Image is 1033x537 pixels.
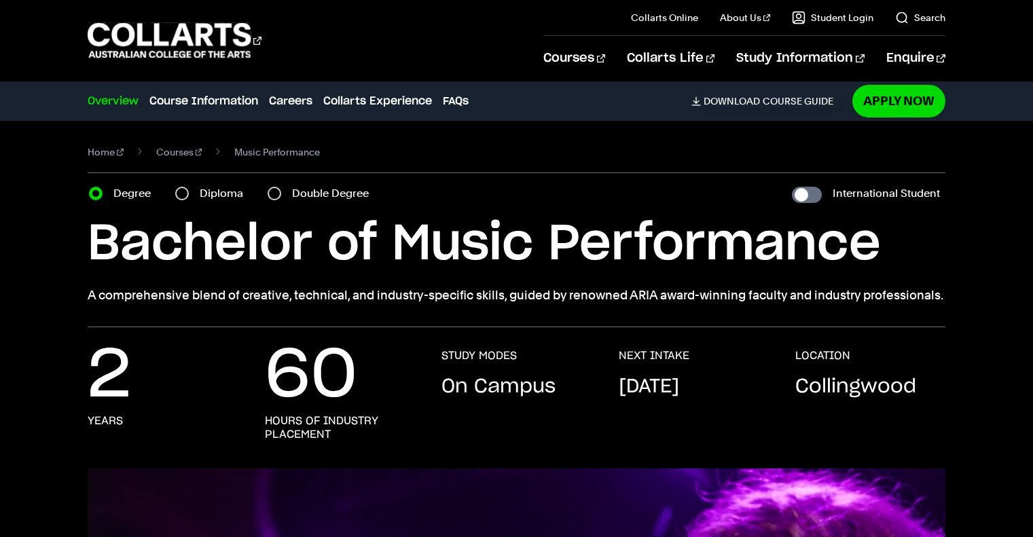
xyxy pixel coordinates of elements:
[265,414,414,441] h3: hours of industry placement
[234,143,320,162] span: Music Performance
[88,349,131,403] p: 2
[704,95,760,107] span: Download
[88,21,261,60] div: Go to homepage
[795,349,850,363] h3: LOCATION
[113,184,159,203] label: Degree
[88,286,945,305] p: A comprehensive blend of creative, technical, and industry-specific skills, guided by renowned AR...
[200,184,251,203] label: Diploma
[895,11,945,24] a: Search
[795,373,916,401] p: Collingwood
[149,93,258,109] a: Course Information
[619,349,689,363] h3: NEXT INTAKE
[619,373,679,401] p: [DATE]
[88,143,124,162] a: Home
[88,93,139,109] a: Overview
[323,93,432,109] a: Collarts Experience
[691,95,844,107] a: DownloadCourse Guide
[441,349,517,363] h3: STUDY MODES
[156,143,202,162] a: Courses
[886,36,945,81] a: Enquire
[833,184,940,203] label: International Student
[792,11,873,24] a: Student Login
[736,36,864,81] a: Study Information
[627,36,714,81] a: Collarts Life
[269,93,312,109] a: Careers
[265,349,357,403] p: 60
[631,11,698,24] a: Collarts Online
[441,373,556,401] p: On Campus
[720,11,770,24] a: About Us
[292,184,377,203] label: Double Degree
[443,93,469,109] a: FAQs
[88,214,945,275] h1: Bachelor of Music Performance
[852,85,945,117] a: Apply Now
[88,414,123,428] h3: years
[543,36,605,81] a: Courses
